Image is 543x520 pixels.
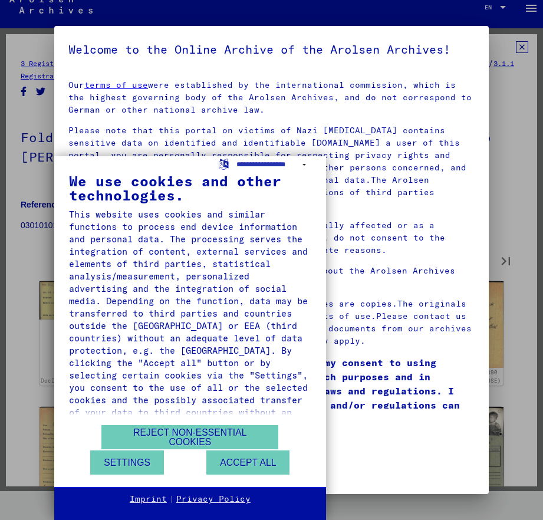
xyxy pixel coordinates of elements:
div: This website uses cookies and similar functions to process end device information and personal da... [69,208,311,431]
button: Accept all [206,450,289,475]
button: Reject non-essential cookies [101,425,278,449]
div: We use cookies and other technologies. [69,174,311,202]
button: Settings [90,450,164,475]
a: Imprint [130,493,167,505]
a: Privacy Policy [176,493,251,505]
